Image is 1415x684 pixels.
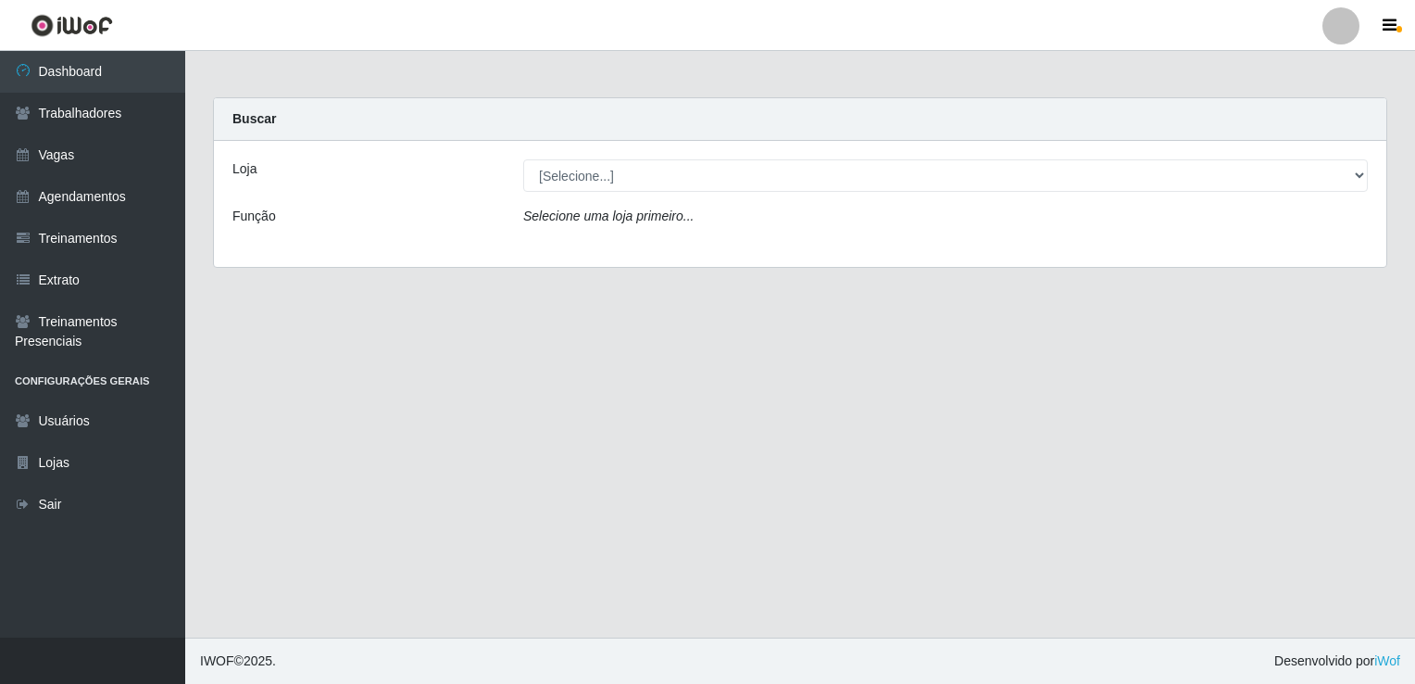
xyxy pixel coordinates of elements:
strong: Buscar [232,111,276,126]
img: CoreUI Logo [31,14,113,37]
label: Função [232,207,276,226]
span: IWOF [200,653,234,668]
label: Loja [232,159,257,179]
a: iWof [1374,653,1400,668]
i: Selecione uma loja primeiro... [523,209,694,223]
span: Desenvolvido por [1274,652,1400,671]
span: © 2025 . [200,652,276,671]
